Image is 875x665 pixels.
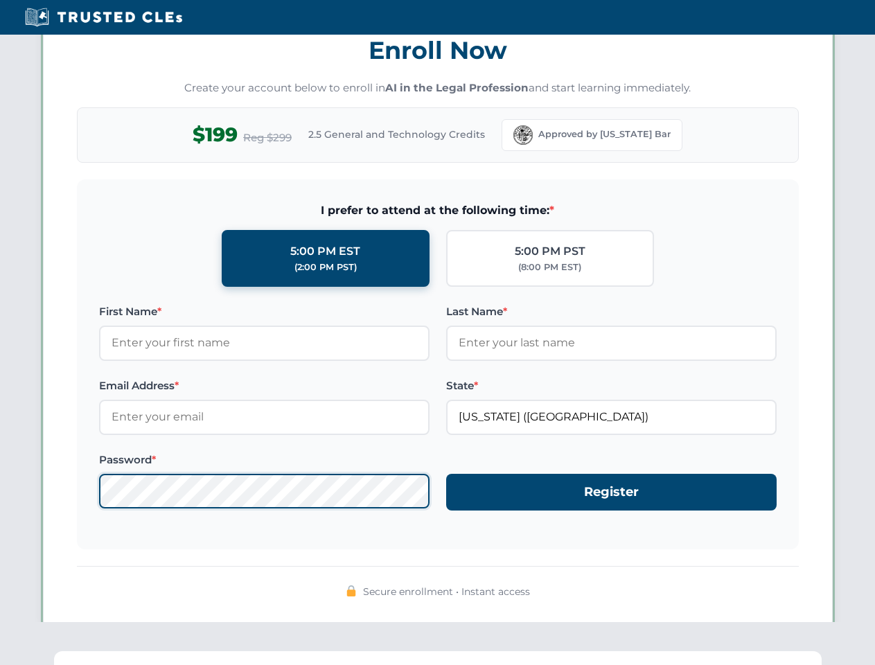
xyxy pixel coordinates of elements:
[363,584,530,599] span: Secure enrollment • Instant access
[99,202,777,220] span: I prefer to attend at the following time:
[515,242,585,260] div: 5:00 PM PST
[308,127,485,142] span: 2.5 General and Technology Credits
[518,260,581,274] div: (8:00 PM EST)
[446,400,777,434] input: Florida (FL)
[77,80,799,96] p: Create your account below to enroll in and start learning immediately.
[99,326,430,360] input: Enter your first name
[446,326,777,360] input: Enter your last name
[446,474,777,511] button: Register
[346,585,357,596] img: 🔒
[513,125,533,145] img: Florida Bar
[446,303,777,320] label: Last Name
[99,378,430,394] label: Email Address
[290,242,360,260] div: 5:00 PM EST
[99,452,430,468] label: Password
[446,378,777,394] label: State
[21,7,186,28] img: Trusted CLEs
[99,400,430,434] input: Enter your email
[538,127,671,141] span: Approved by [US_STATE] Bar
[77,28,799,72] h3: Enroll Now
[294,260,357,274] div: (2:00 PM PST)
[385,81,529,94] strong: AI in the Legal Profession
[193,119,238,150] span: $199
[99,303,430,320] label: First Name
[243,130,292,146] span: Reg $299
